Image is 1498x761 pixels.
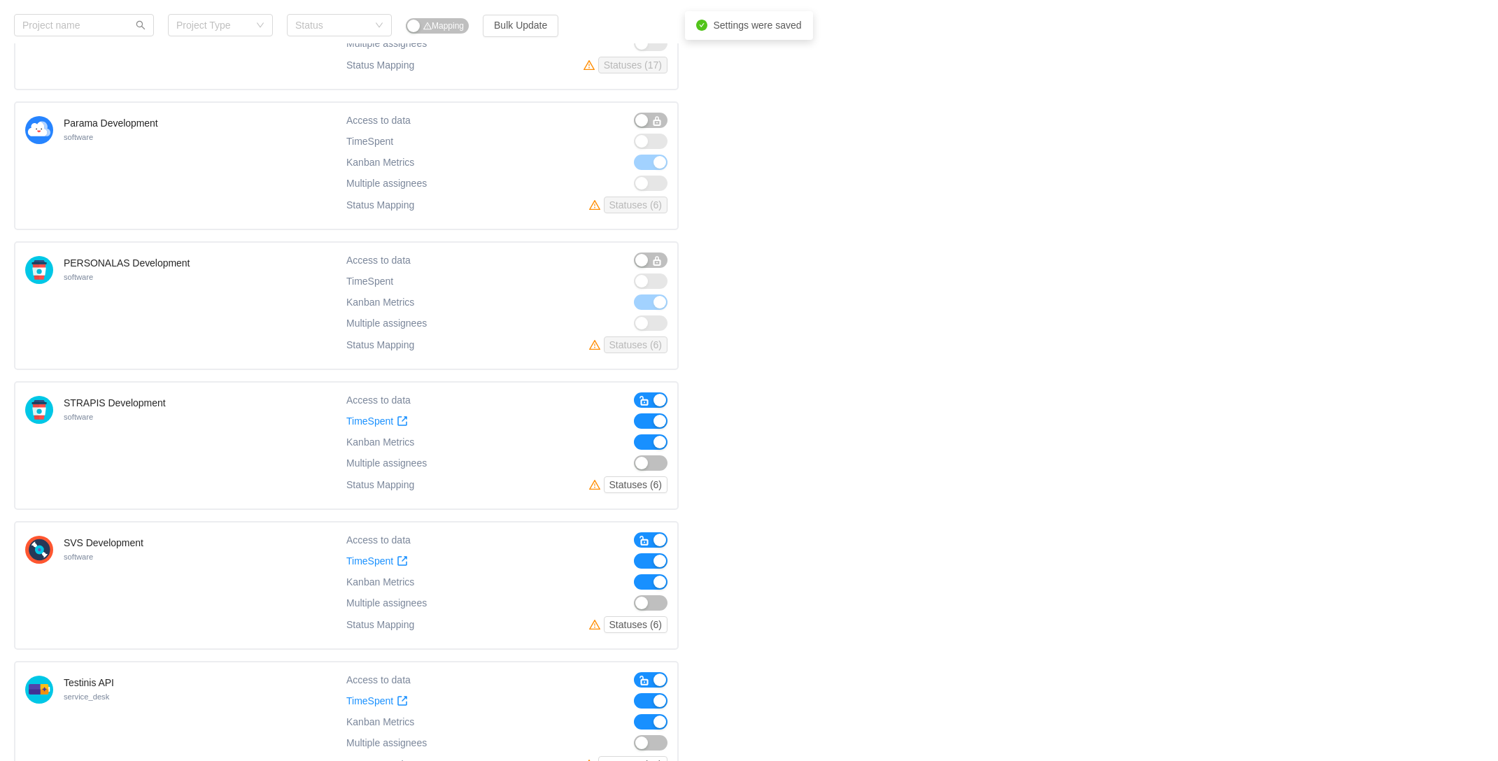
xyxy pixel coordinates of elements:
div: Access to data [346,113,411,128]
div: Access to data [346,392,411,408]
span: Multiple assignees [346,178,427,190]
button: Statuses (6) [604,616,667,633]
span: Multiple assignees [346,597,427,609]
i: icon: warning [423,22,432,30]
span: Mapping [423,21,464,31]
span: TimeSpent [346,695,393,707]
i: icon: down [256,21,264,31]
button: Bulk Update [483,15,558,37]
span: Kanban Metrics [346,716,414,727]
i: icon: warning [584,59,598,71]
a: TimeSpent [346,695,408,707]
i: icon: search [136,20,146,30]
h4: STRAPIS Development [64,396,165,410]
span: Kanban Metrics [346,436,414,448]
span: TimeSpent [346,136,393,148]
img: 10405 [25,256,53,284]
span: Multiple assignees [346,737,427,749]
img: 10402 [25,116,53,144]
span: Settings were saved [713,20,801,31]
div: Status Mapping [346,57,414,73]
div: Access to data [346,532,411,548]
img: 10405 [25,396,53,424]
div: Status Mapping [346,616,414,633]
span: Multiple assignees [346,318,427,329]
div: Project Type [176,18,249,32]
i: icon: warning [589,479,604,490]
a: TimeSpent [346,555,408,567]
div: Status Mapping [346,197,414,213]
input: Project name [14,14,154,36]
small: software [64,273,93,281]
span: Kanban Metrics [346,297,414,308]
i: icon: warning [589,619,604,630]
small: software [64,413,93,421]
div: Status Mapping [346,476,414,493]
i: icon: warning [589,339,604,350]
div: Status Mapping [346,336,414,353]
img: 10403 [25,536,53,564]
span: TimeSpent [346,415,393,427]
i: icon: down [375,21,383,31]
div: Access to data [346,672,411,688]
h4: Testinis API [64,676,114,690]
span: Multiple assignees [346,38,427,50]
img: 10416 [25,676,53,704]
small: software [64,133,93,141]
a: TimeSpent [346,415,408,427]
i: icon: warning [589,199,604,211]
div: Access to data [346,253,411,268]
i: icon: check-circle [696,20,707,31]
span: Multiple assignees [346,457,427,469]
h4: PERSONALAS Development [64,256,190,270]
h4: Parama Development [64,116,158,130]
span: Kanban Metrics [346,576,414,588]
span: TimeSpent [346,555,393,567]
div: Status [295,18,368,32]
h4: SVS Development [64,536,143,550]
button: Statuses (6) [604,476,667,493]
small: software [64,553,93,561]
span: TimeSpent [346,276,393,287]
span: Kanban Metrics [346,157,414,168]
small: service_desk [64,692,109,701]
